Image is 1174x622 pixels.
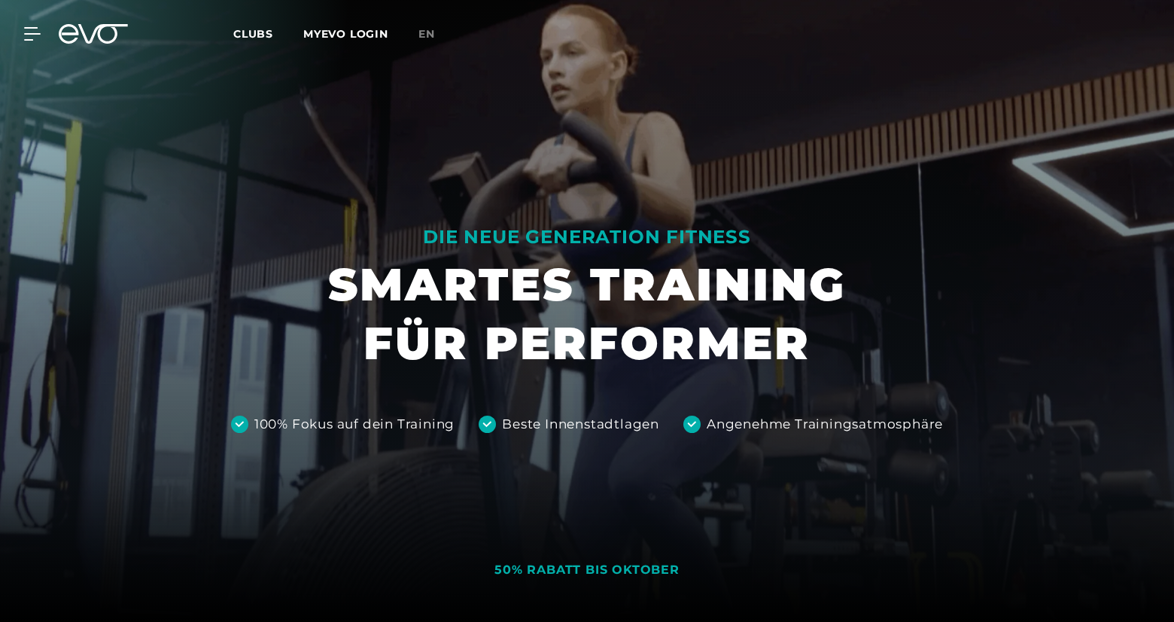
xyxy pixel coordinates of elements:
[328,255,846,373] h1: SMARTES TRAINING FÜR PERFORMER
[254,415,455,434] div: 100% Fokus auf dein Training
[303,27,388,41] a: MYEVO LOGIN
[502,415,659,434] div: Beste Innenstadtlagen
[233,27,273,41] span: Clubs
[418,27,435,41] span: en
[418,26,453,43] a: en
[707,415,943,434] div: Angenehme Trainingsatmosphäre
[233,26,303,41] a: Clubs
[494,563,680,578] div: 50% RABATT BIS OKTOBER
[328,225,846,249] div: DIE NEUE GENERATION FITNESS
